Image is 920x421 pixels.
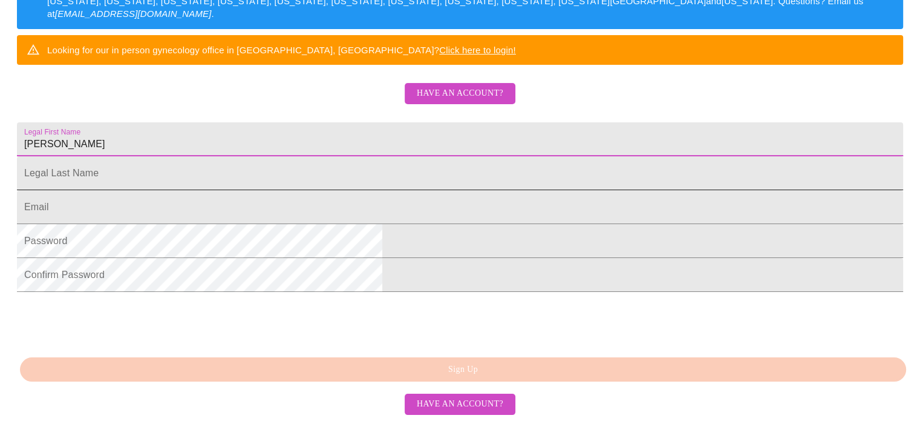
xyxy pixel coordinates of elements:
span: Have an account? [417,86,503,101]
em: [EMAIL_ADDRESS][DOMAIN_NAME] [55,8,212,19]
a: Have an account? [402,398,518,408]
a: Have an account? [402,96,518,107]
iframe: reCAPTCHA [17,298,201,345]
span: Have an account? [417,397,503,412]
div: Looking for our in person gynecology office in [GEOGRAPHIC_DATA], [GEOGRAPHIC_DATA]? [47,39,516,61]
a: Click here to login! [439,45,516,55]
button: Have an account? [405,83,515,104]
button: Have an account? [405,394,515,415]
